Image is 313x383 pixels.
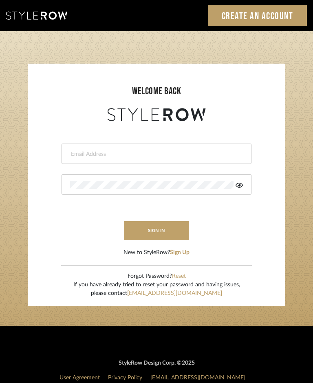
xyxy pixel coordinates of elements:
div: Forgot Password? [73,272,240,281]
div: New to StyleRow? [123,248,190,257]
div: welcome back [36,84,277,99]
a: [EMAIL_ADDRESS][DOMAIN_NAME] [150,375,245,381]
a: Privacy Policy [108,375,142,381]
input: Email Address [70,150,241,158]
div: StyleRow Design Corp. ©2025 [6,359,307,368]
button: Reset [172,272,186,281]
button: Sign Up [170,248,190,257]
a: Create an Account [208,5,307,26]
a: User Agreement [60,375,100,381]
a: [EMAIL_ADDRESS][DOMAIN_NAME] [127,290,222,296]
div: If you have already tried to reset your password and having issues, please contact [73,281,240,298]
button: sign in [124,221,189,240]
